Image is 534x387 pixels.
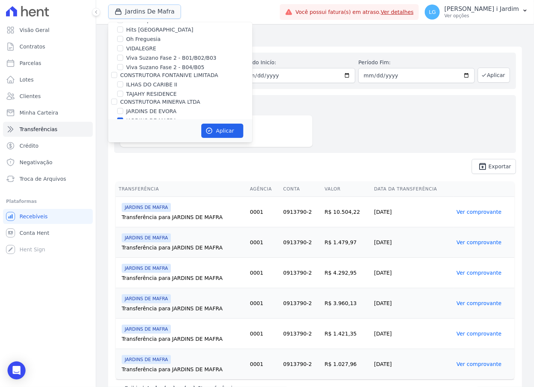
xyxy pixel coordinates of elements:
div: Transferência para JARDINS DE MAFRA [122,366,244,373]
td: 0913790-2 [280,349,321,379]
span: Troca de Arquivos [20,175,66,183]
th: Transferência [116,181,247,197]
span: Crédito [20,142,39,150]
td: R$ 1.421,35 [321,319,371,349]
a: Negativação [3,155,93,170]
a: Ver comprovante [457,331,502,337]
th: Agência [247,181,281,197]
td: 0001 [247,258,281,288]
a: Parcelas [3,56,93,71]
td: 0913790-2 [280,319,321,349]
span: Lotes [20,76,34,83]
label: JARDINS DE MAFRA [126,117,176,125]
span: Visão Geral [20,26,50,34]
a: Visão Geral [3,23,93,38]
span: Conta Hent [20,229,49,237]
a: Contratos [3,39,93,54]
a: Clientes [3,89,93,104]
p: Ver opções [444,13,519,19]
span: JARDINS DE MAFRA [122,203,171,212]
label: CONSTRUTORA FONTANIVE LIMITADA [120,72,218,78]
label: Período Fim: [358,59,474,67]
td: [DATE] [371,227,454,258]
span: JARDINS DE MAFRA [122,233,171,242]
a: Ver comprovante [457,239,502,245]
td: 0913790-2 [280,227,321,258]
button: Aplicar [478,68,510,83]
label: VIDALEGRE [126,45,156,53]
span: Clientes [20,92,41,100]
span: Recebíveis [20,213,48,220]
a: unarchive Exportar [472,159,516,174]
th: Valor [321,181,371,197]
th: Data da Transferência [371,181,454,197]
td: R$ 4.292,95 [321,258,371,288]
a: Recebíveis [3,209,93,224]
span: JARDINS DE MAFRA [122,264,171,273]
td: [DATE] [371,288,454,319]
a: Minha Carteira [3,105,93,120]
a: Crédito [3,138,93,153]
span: Contratos [20,43,45,50]
a: Ver comprovante [457,300,502,306]
td: 0913790-2 [280,258,321,288]
h2: Transferências [108,30,522,44]
span: Minha Carteira [20,109,58,116]
div: Open Intercom Messenger [8,361,26,379]
label: Período Inicío: [239,59,355,67]
label: Hits [GEOGRAPHIC_DATA] [126,26,193,34]
span: Exportar [489,164,511,169]
a: Conta Hent [3,225,93,240]
td: 0001 [247,319,281,349]
div: Plataformas [6,197,90,206]
button: Jardins De Mafra [108,5,181,19]
td: [DATE] [371,319,454,349]
span: JARDINS DE MAFRA [122,355,171,364]
span: JARDINS DE MAFRA [122,325,171,334]
a: Troca de Arquivos [3,171,93,186]
td: 0001 [247,227,281,258]
td: 0001 [247,288,281,319]
label: CONSTRUTORA MINERVA LTDA [120,99,200,105]
a: Transferências [3,122,93,137]
div: Transferência para JARDINS DE MAFRA [122,244,244,251]
div: Transferência para JARDINS DE MAFRA [122,213,244,221]
label: Oh Freguesia [126,35,161,43]
p: [PERSON_NAME] i Jardim [444,5,519,13]
span: Negativação [20,159,53,166]
button: LG [PERSON_NAME] i Jardim Ver opções [419,2,534,23]
label: JARDINS DE EVORA [126,107,176,115]
td: R$ 1.027,96 [321,349,371,379]
div: Transferência para JARDINS DE MAFRA [122,335,244,343]
span: JARDINS DE MAFRA [122,294,171,303]
a: Ver comprovante [457,361,502,367]
div: Transferência para JARDINS DE MAFRA [122,274,244,282]
span: Parcelas [20,59,41,67]
div: Transferência para JARDINS DE MAFRA [122,305,244,312]
td: 0001 [247,349,281,379]
a: Lotes [3,72,93,87]
span: Transferências [20,125,57,133]
td: 0913790-2 [280,197,321,227]
td: R$ 10.504,22 [321,197,371,227]
td: R$ 3.960,13 [321,288,371,319]
td: 0001 [247,197,281,227]
a: Ver detalhes [381,9,414,15]
i: unarchive [478,162,487,171]
a: Ver comprovante [457,270,502,276]
span: Você possui fatura(s) em atraso. [296,8,414,16]
td: [DATE] [371,349,454,379]
td: R$ 1.479,97 [321,227,371,258]
span: LG [429,9,436,15]
th: Conta [280,181,321,197]
td: [DATE] [371,197,454,227]
a: Ver comprovante [457,209,502,215]
td: [DATE] [371,258,454,288]
label: ILHAS DO CARIBE II [126,81,177,89]
label: Viva Suzano Fase 2 - B01/B02/B03 [126,54,216,62]
td: 0913790-2 [280,288,321,319]
button: Aplicar [201,124,243,138]
label: Viva Suzano Fase 2 - B04/B05 [126,63,204,71]
label: TAJAHY RESIDENCE [126,90,176,98]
